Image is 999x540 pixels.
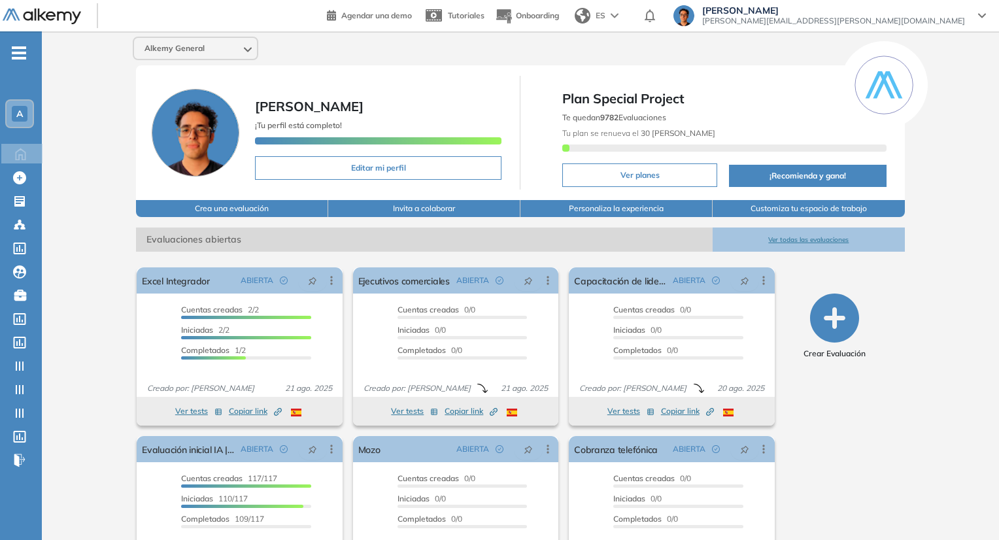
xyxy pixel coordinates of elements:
[3,8,81,25] img: Logo
[181,494,213,503] span: Iniciadas
[398,325,446,335] span: 0/0
[562,163,717,187] button: Ver planes
[229,405,282,417] span: Copiar link
[613,345,662,355] span: Completados
[496,382,553,394] span: 21 ago. 2025
[181,345,246,355] span: 1/2
[723,409,734,416] img: ESP
[613,494,662,503] span: 0/0
[712,277,720,284] span: check-circle
[495,2,559,30] button: Onboarding
[575,8,590,24] img: world
[673,443,705,455] span: ABIERTA
[181,305,259,314] span: 2/2
[712,382,770,394] span: 20 ago. 2025
[398,494,430,503] span: Iniciadas
[175,403,222,419] button: Ver tests
[298,270,327,291] button: pushpin
[398,325,430,335] span: Iniciadas
[181,473,277,483] span: 117/117
[298,439,327,460] button: pushpin
[241,443,273,455] span: ABIERTA
[255,98,364,114] span: [PERSON_NAME]
[280,445,288,453] span: check-circle
[613,305,691,314] span: 0/0
[661,403,714,419] button: Copiar link
[448,10,484,20] span: Tutoriales
[398,473,459,483] span: Cuentas creadas
[398,345,462,355] span: 0/0
[496,277,503,284] span: check-circle
[181,325,229,335] span: 2/2
[152,89,239,177] img: Foto de perfil
[142,436,235,462] a: Evaluación inicial IA | Academy | Pomelo
[516,10,559,20] span: Onboarding
[142,267,210,294] a: Excel Integrador
[12,52,26,54] i: -
[613,325,645,335] span: Iniciadas
[398,514,462,524] span: 0/0
[713,228,905,252] button: Ver todas las evaluaciones
[398,305,459,314] span: Cuentas creadas
[661,405,714,417] span: Copiar link
[613,514,678,524] span: 0/0
[181,473,243,483] span: Cuentas creadas
[144,43,205,54] span: Alkemy General
[456,275,489,286] span: ABIERTA
[328,200,520,217] button: Invita a colaborar
[730,439,759,460] button: pushpin
[613,494,645,503] span: Iniciadas
[308,275,317,286] span: pushpin
[398,473,475,483] span: 0/0
[562,128,715,138] span: Tu plan se renueva el
[181,345,229,355] span: Completados
[358,382,476,394] span: Creado por: [PERSON_NAME]
[398,305,475,314] span: 0/0
[456,443,489,455] span: ABIERTA
[600,112,618,122] b: 9782
[613,473,691,483] span: 0/0
[507,409,517,416] img: ESP
[574,267,667,294] a: Capacitación de lideres
[673,275,705,286] span: ABIERTA
[241,275,273,286] span: ABIERTA
[327,7,412,22] a: Agendar una demo
[181,514,264,524] span: 109/117
[255,156,501,180] button: Editar mi perfil
[181,494,248,503] span: 110/117
[613,305,675,314] span: Cuentas creadas
[358,267,450,294] a: Ejecutivos comerciales
[804,294,866,360] button: Crear Evaluación
[514,439,543,460] button: pushpin
[730,270,759,291] button: pushpin
[613,345,678,355] span: 0/0
[445,403,498,419] button: Copiar link
[181,305,243,314] span: Cuentas creadas
[181,514,229,524] span: Completados
[713,200,905,217] button: Customiza tu espacio de trabajo
[712,445,720,453] span: check-circle
[136,228,713,252] span: Evaluaciones abiertas
[607,403,654,419] button: Ver tests
[611,13,618,18] img: arrow
[16,109,23,119] span: A
[181,325,213,335] span: Iniciadas
[804,348,866,360] span: Crear Evaluación
[398,494,446,503] span: 0/0
[358,436,381,462] a: Mozo
[574,382,692,394] span: Creado por: [PERSON_NAME]
[596,10,605,22] span: ES
[291,409,301,416] img: ESP
[496,445,503,453] span: check-circle
[391,403,438,419] button: Ver tests
[398,514,446,524] span: Completados
[702,5,965,16] span: [PERSON_NAME]
[136,200,328,217] button: Crea una evaluación
[740,444,749,454] span: pushpin
[445,405,498,417] span: Copiar link
[524,275,533,286] span: pushpin
[229,403,282,419] button: Copiar link
[729,165,886,187] button: ¡Recomienda y gana!
[740,275,749,286] span: pushpin
[524,444,533,454] span: pushpin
